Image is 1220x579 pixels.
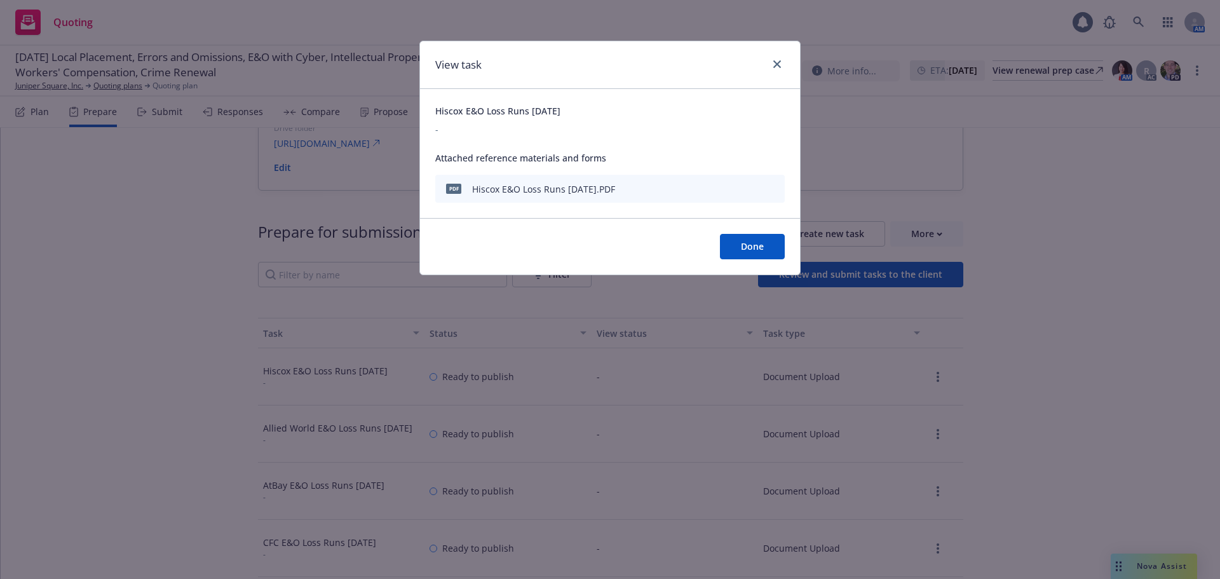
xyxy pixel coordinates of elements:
[435,104,785,118] span: Hiscox E&O Loss Runs [DATE]
[769,57,785,72] a: close
[741,240,764,252] span: Done
[435,151,785,165] span: Attached reference materials and forms
[446,184,461,193] span: PDF
[748,181,758,196] button: download file
[435,123,785,136] span: -
[435,57,482,73] h1: View task
[768,181,780,196] button: preview file
[720,234,785,259] button: Done
[472,182,615,196] div: Hiscox E&O Loss Runs [DATE].PDF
